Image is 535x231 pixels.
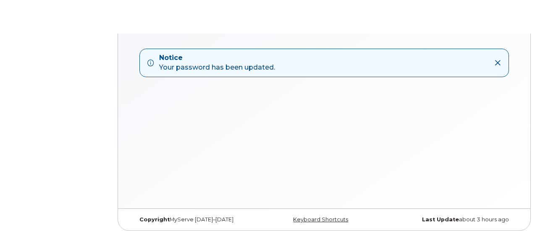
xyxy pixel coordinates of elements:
[159,53,275,63] strong: Notice
[133,216,260,223] div: MyServe [DATE]–[DATE]
[388,216,515,223] div: about 3 hours ago
[422,216,459,223] strong: Last Update
[293,216,348,223] a: Keyboard Shortcuts
[139,216,170,223] strong: Copyright
[159,53,275,73] div: Your password has been updated.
